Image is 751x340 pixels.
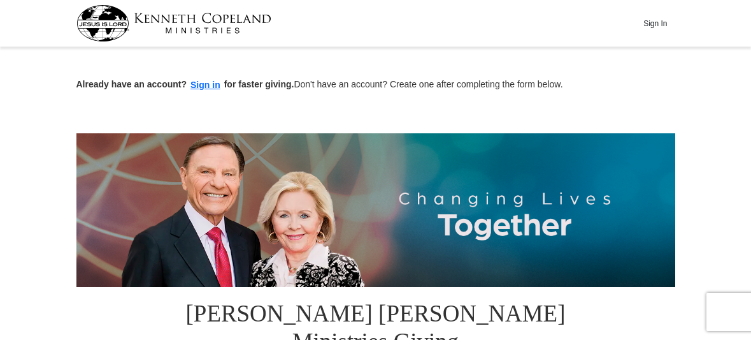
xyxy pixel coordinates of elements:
[187,78,224,92] button: Sign in
[636,13,675,33] button: Sign In
[76,78,675,92] p: Don't have an account? Create one after completing the form below.
[76,79,294,89] strong: Already have an account? for faster giving.
[76,5,271,41] img: kcm-header-logo.svg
